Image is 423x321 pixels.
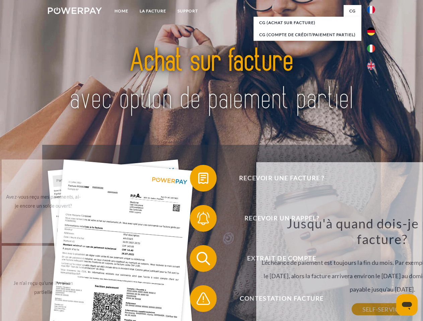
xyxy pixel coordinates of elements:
[190,285,364,312] button: Contestation Facture
[109,5,134,17] a: Home
[195,250,212,267] img: qb_search.svg
[367,44,375,52] img: it
[254,29,361,41] a: CG (Compte de crédit/paiement partiel)
[64,32,359,128] img: title-powerpay_fr.svg
[367,6,375,14] img: fr
[254,17,361,29] a: CG (achat sur facture)
[6,279,81,297] div: Je n'ai reçu qu'une livraison partielle
[367,62,375,70] img: en
[367,27,375,35] img: de
[134,5,172,17] a: LA FACTURE
[352,303,413,315] a: SELF-SERVICE
[396,294,418,316] iframe: Bouton de lancement de la fenêtre de messagerie
[48,7,102,14] img: logo-powerpay-white.svg
[172,5,204,17] a: Support
[190,245,364,272] button: Extrait de compte
[344,5,361,17] a: CG
[195,290,212,307] img: qb_warning.svg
